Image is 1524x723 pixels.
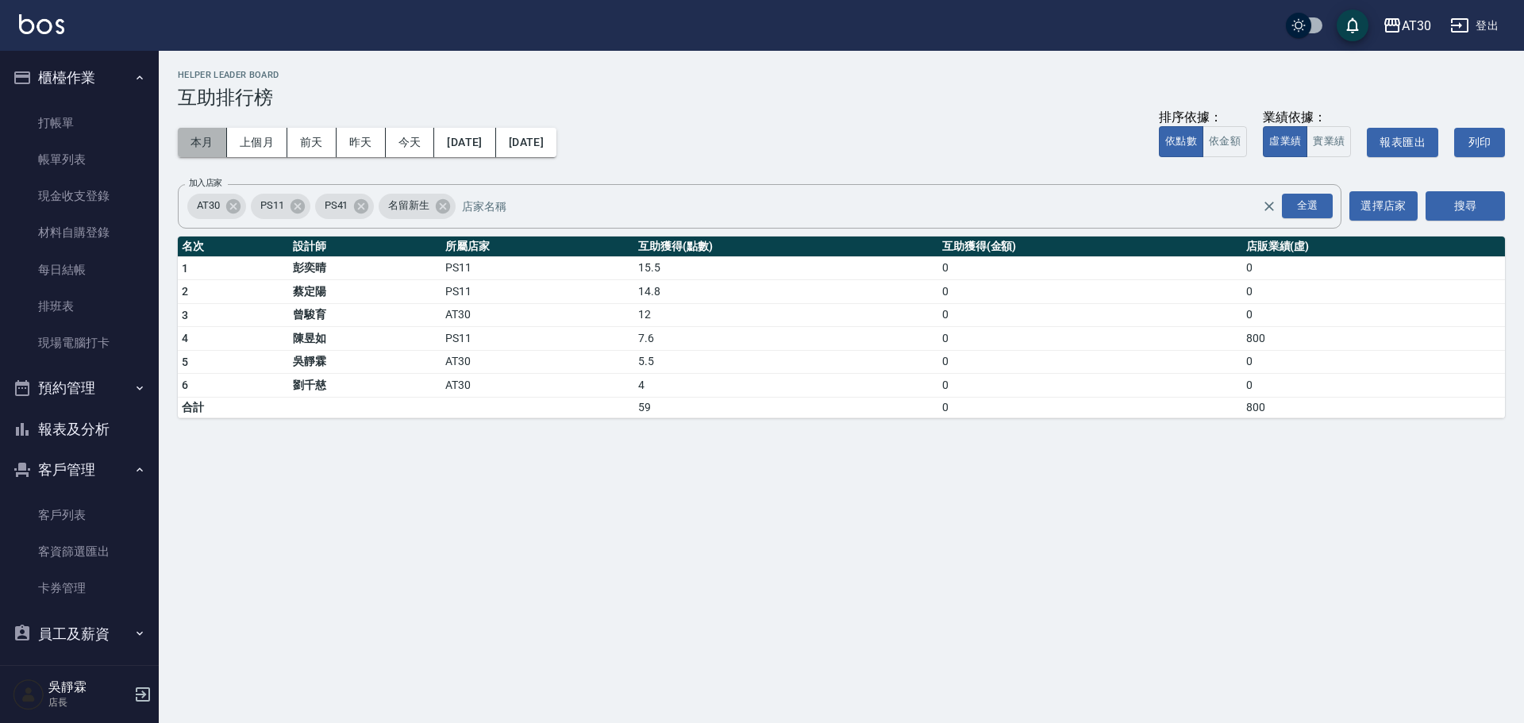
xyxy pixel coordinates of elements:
[6,214,152,251] a: 材料自購登錄
[1159,126,1203,157] button: 依點數
[379,194,456,219] div: 名留新生
[1307,126,1351,157] button: 實業績
[6,105,152,141] a: 打帳單
[6,409,152,450] button: 報表及分析
[289,237,441,257] th: 設計師
[6,57,152,98] button: 櫃檯作業
[182,356,188,368] span: 5
[289,374,441,398] td: 劉千慈
[938,280,1242,304] td: 0
[178,397,289,417] td: 合計
[178,237,289,257] th: 名次
[251,198,294,213] span: PS11
[1337,10,1368,41] button: save
[287,128,337,157] button: 前天
[386,128,435,157] button: 今天
[315,198,358,213] span: PS41
[1263,126,1307,157] button: 虛業績
[634,280,938,304] td: 14.8
[1242,303,1505,327] td: 0
[48,679,129,695] h5: 吳靜霖
[182,379,188,391] span: 6
[6,367,152,409] button: 預約管理
[1242,397,1505,417] td: 800
[441,374,634,398] td: AT30
[938,256,1242,280] td: 0
[1258,195,1280,217] button: Clear
[458,192,1290,220] input: 店家名稱
[178,128,227,157] button: 本月
[634,397,938,417] td: 59
[187,194,246,219] div: AT30
[634,256,938,280] td: 15.5
[441,350,634,374] td: AT30
[1242,237,1505,257] th: 店販業績(虛)
[289,327,441,351] td: 陳昱如
[1376,10,1437,42] button: AT30
[634,374,938,398] td: 4
[1402,16,1431,36] div: AT30
[6,570,152,606] a: 卡券管理
[634,327,938,351] td: 7.6
[227,128,287,157] button: 上個月
[634,303,938,327] td: 12
[251,194,310,219] div: PS11
[178,237,1505,418] table: a dense table
[1242,350,1505,374] td: 0
[1242,280,1505,304] td: 0
[6,178,152,214] a: 現金收支登錄
[938,374,1242,398] td: 0
[1282,194,1333,218] div: 全選
[6,141,152,178] a: 帳單列表
[441,256,634,280] td: PS11
[938,303,1242,327] td: 0
[1349,191,1418,221] button: 選擇店家
[289,256,441,280] td: 彭奕晴
[6,449,152,490] button: 客戶管理
[182,262,188,275] span: 1
[6,252,152,288] a: 每日結帳
[379,198,439,213] span: 名留新生
[289,280,441,304] td: 蔡定陽
[441,237,634,257] th: 所屬店家
[441,303,634,327] td: AT30
[6,613,152,655] button: 員工及薪資
[1159,110,1247,126] div: 排序依據：
[182,309,188,321] span: 3
[6,654,152,695] button: 商品管理
[1444,11,1505,40] button: 登出
[6,533,152,570] a: 客資篩選匯出
[182,285,188,298] span: 2
[1367,128,1438,157] button: 報表匯出
[434,128,495,157] button: [DATE]
[48,695,129,710] p: 店長
[1242,374,1505,398] td: 0
[938,397,1242,417] td: 0
[441,327,634,351] td: PS11
[938,350,1242,374] td: 0
[13,679,44,710] img: Person
[178,70,1505,80] h2: Helper Leader Board
[938,237,1242,257] th: 互助獲得(金額)
[289,350,441,374] td: 吳靜霖
[182,332,188,344] span: 4
[441,280,634,304] td: PS11
[19,14,64,34] img: Logo
[6,497,152,533] a: 客戶列表
[189,177,222,189] label: 加入店家
[178,87,1505,109] h3: 互助排行榜
[1263,110,1351,126] div: 業績依據：
[315,194,375,219] div: PS41
[1454,128,1505,157] button: 列印
[634,350,938,374] td: 5.5
[1426,191,1505,221] button: 搜尋
[1279,190,1336,221] button: Open
[289,303,441,327] td: 曾駿育
[187,198,229,213] span: AT30
[1242,327,1505,351] td: 800
[6,288,152,325] a: 排班表
[1242,256,1505,280] td: 0
[337,128,386,157] button: 昨天
[496,128,556,157] button: [DATE]
[938,327,1242,351] td: 0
